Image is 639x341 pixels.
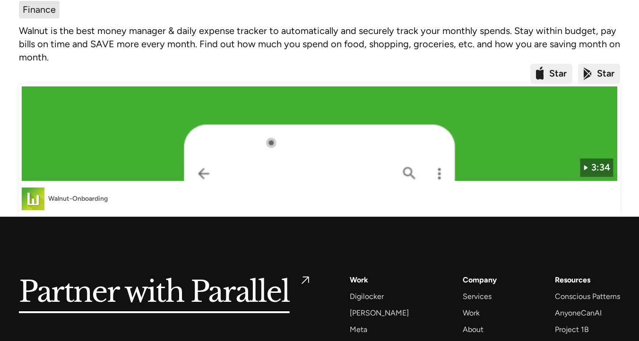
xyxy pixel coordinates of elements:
[555,307,602,319] a: AnyoneCanAI
[350,273,368,286] a: Work
[19,273,290,312] h5: Partner with Parallel
[463,307,480,319] a: Work
[555,273,590,286] div: Resources
[19,24,620,64] p: Walnut is the best money manager & daily expense tracker to automatically and securely track your...
[19,1,60,19] a: Finance
[22,86,617,181] img: Walnut-Onboarding
[22,188,44,210] img: Walnut-Onboarding
[555,290,620,303] a: Conscious Patterns
[463,273,497,286] a: Company
[19,273,312,312] a: Partner with Parallel
[555,323,589,336] a: Project 1B
[463,290,492,303] a: Services
[549,67,567,81] div: Star
[23,3,56,17] div: Finance
[350,323,367,336] a: Meta
[591,161,610,175] div: 3:34
[350,307,409,319] a: [PERSON_NAME]
[48,194,108,204] div: Walnut-Onboarding
[597,67,614,81] div: Star
[19,84,620,216] a: Walnut-Onboarding3:34Walnut-OnboardingWalnut-Onboarding
[463,323,484,336] a: About
[350,290,384,303] a: Digilocker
